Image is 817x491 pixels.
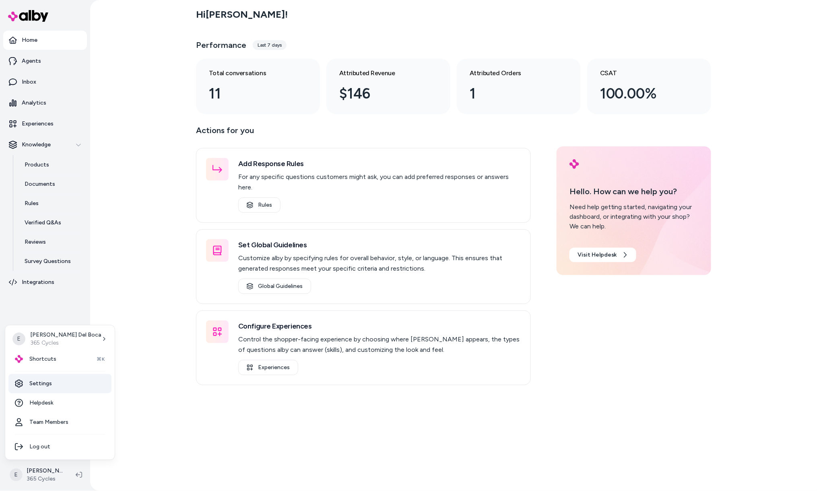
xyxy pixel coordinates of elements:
p: 365 Cycles [30,339,101,347]
span: ⌘K [97,356,105,362]
p: [PERSON_NAME] Del Boca [30,331,101,339]
a: Settings [8,374,111,393]
img: alby Logo [15,355,23,363]
a: Team Members [8,413,111,432]
span: Helpdesk [29,399,54,407]
div: Log out [8,437,111,456]
span: E [12,333,25,345]
span: Shortcuts [29,355,56,363]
